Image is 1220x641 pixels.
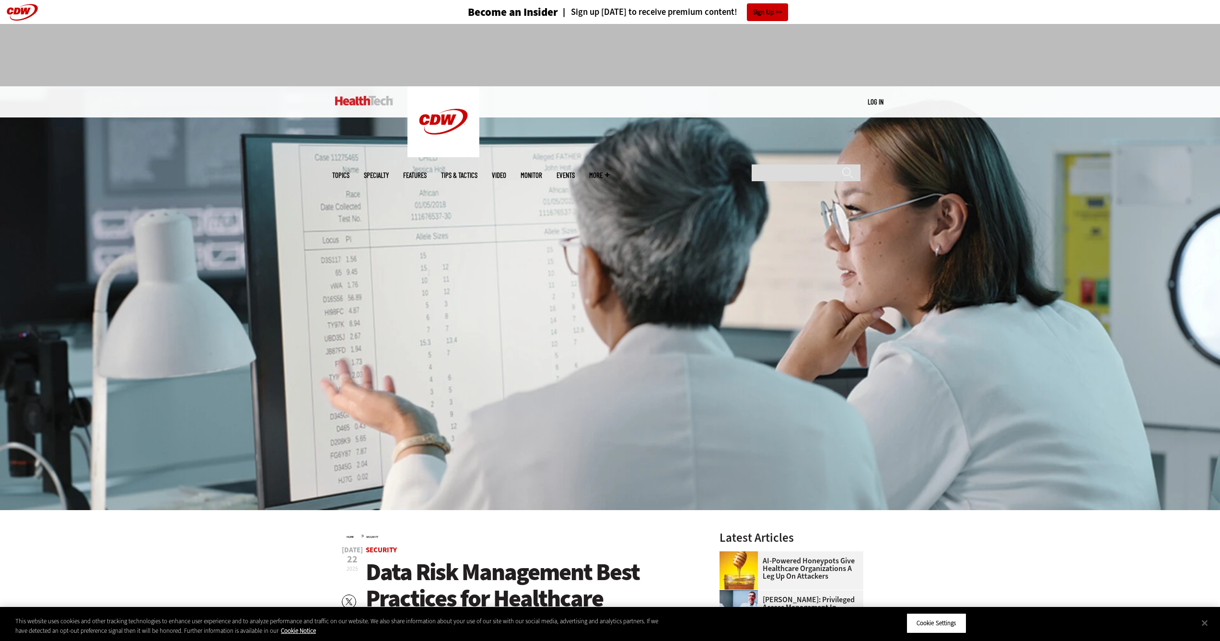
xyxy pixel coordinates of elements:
span: Data Risk Management Best Practices for Healthcare [366,556,639,614]
span: More [589,172,609,179]
a: Video [492,172,506,179]
span: 2025 [347,565,358,572]
a: Features [403,172,427,179]
a: AI-Powered Honeypots Give Healthcare Organizations a Leg Up on Attackers [720,557,858,580]
a: Tips & Tactics [441,172,477,179]
a: jar of honey with a honey dipper [720,551,763,559]
button: Cookie Settings [906,613,966,633]
button: Close [1194,612,1215,633]
div: » [347,532,695,539]
a: Events [557,172,575,179]
span: [DATE] [342,547,363,554]
a: Log in [868,97,883,106]
div: User menu [868,97,883,107]
a: Sign Up [747,3,788,21]
img: remote call with care team [720,590,758,629]
a: Security [366,535,378,539]
span: Topics [332,172,349,179]
img: Home [335,96,393,105]
a: Become an Insider [432,7,558,18]
a: remote call with care team [720,590,763,598]
a: Sign up [DATE] to receive premium content! [558,8,737,17]
img: Home [407,86,479,157]
a: [PERSON_NAME]: Privileged Access Management in Remote and Hybrid Healthcare Work [720,596,858,627]
a: More information about your privacy [281,627,316,635]
span: Specialty [364,172,389,179]
iframe: advertisement [436,34,785,77]
a: Security [366,545,397,555]
a: CDW [407,150,479,160]
div: This website uses cookies and other tracking technologies to enhance user experience and to analy... [15,617,671,635]
img: jar of honey with a honey dipper [720,551,758,590]
h3: Latest Articles [720,532,863,544]
a: Home [347,535,354,539]
h3: Become an Insider [468,7,558,18]
span: 22 [342,555,363,564]
a: MonITor [521,172,542,179]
